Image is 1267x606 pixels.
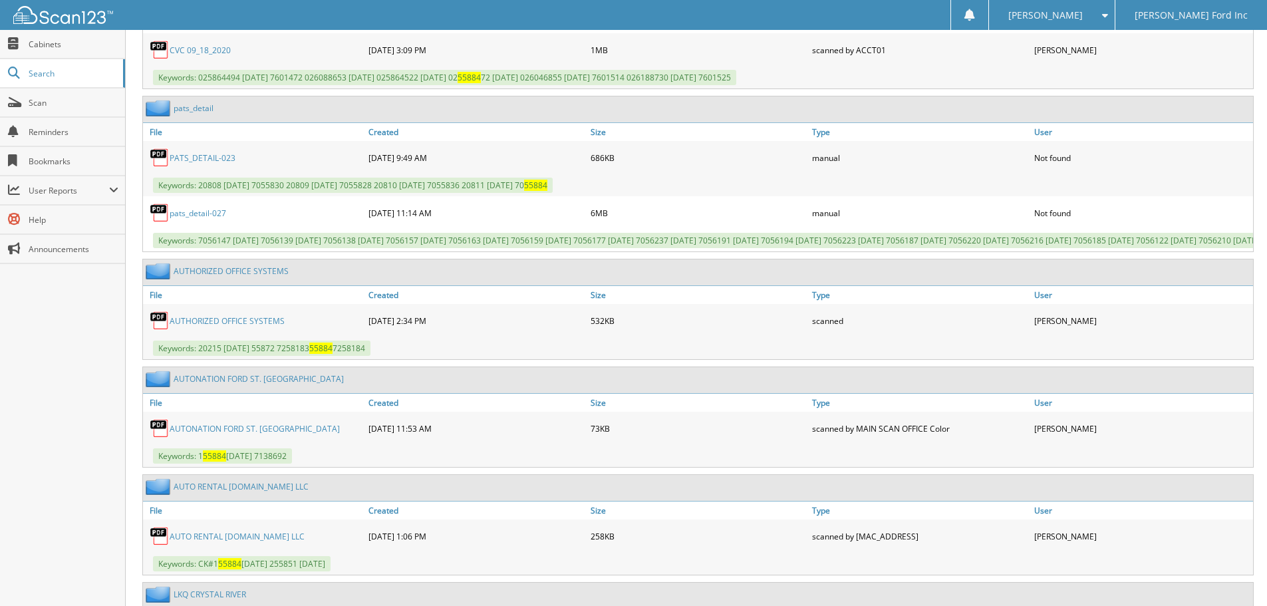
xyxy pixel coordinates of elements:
img: folder2.png [146,100,174,116]
div: scanned [809,307,1031,334]
span: [PERSON_NAME] Ford Inc [1135,11,1248,19]
a: File [143,286,365,304]
span: Search [29,68,116,79]
span: Bookmarks [29,156,118,167]
div: scanned by [MAC_ADDRESS] [809,523,1031,549]
a: Type [809,502,1031,520]
div: 258KB [587,523,809,549]
a: pats_detail [174,102,213,114]
img: folder2.png [146,586,174,603]
a: User [1031,502,1253,520]
a: AUTONATION FORD ST. [GEOGRAPHIC_DATA] [174,373,344,384]
a: File [143,502,365,520]
span: Reminders [29,126,118,138]
div: 73KB [587,415,809,442]
img: PDF.png [150,40,170,60]
div: [DATE] 9:49 AM [365,144,587,171]
a: Created [365,502,587,520]
div: [DATE] 3:09 PM [365,37,587,63]
a: Type [809,394,1031,412]
span: Keywords: 20215 [DATE] 55872 7258183 7258184 [153,341,370,356]
span: 55884 [309,343,333,354]
span: Keywords: 1 [DATE] 7138692 [153,448,292,464]
a: Size [587,502,809,520]
div: [PERSON_NAME] [1031,415,1253,442]
a: Type [809,286,1031,304]
a: Type [809,123,1031,141]
a: LKQ CRYSTAL RIVER [174,589,246,600]
span: 55884 [203,450,226,462]
a: CVC 09_18_2020 [170,45,231,56]
div: manual [809,200,1031,226]
div: scanned by ACCT01 [809,37,1031,63]
img: folder2.png [146,263,174,279]
span: Scan [29,97,118,108]
div: 532KB [587,307,809,334]
a: File [143,394,365,412]
span: Keywords: 025864494 [DATE] 7601472 026088653 [DATE] 025864522 [DATE] 02 72 [DATE] 026046855 [DATE... [153,70,736,85]
a: AUTHORIZED OFFICE SYSTEMS [174,265,289,277]
div: 1MB [587,37,809,63]
div: scanned by MAIN SCAN OFFICE Color [809,415,1031,442]
div: manual [809,144,1031,171]
a: User [1031,123,1253,141]
img: folder2.png [146,371,174,387]
span: Keywords: CK#1 [DATE] 255851 [DATE] [153,556,331,571]
img: scan123-logo-white.svg [13,6,113,24]
a: Created [365,394,587,412]
div: [PERSON_NAME] [1031,37,1253,63]
a: PATS_DETAIL-023 [170,152,235,164]
div: Not found [1031,144,1253,171]
div: [PERSON_NAME] [1031,523,1253,549]
div: [DATE] 2:34 PM [365,307,587,334]
span: Keywords: 20808 [DATE] 7055830 20809 [DATE] 7055828 20810 [DATE] 7055836 20811 [DATE] 70 [153,178,553,193]
span: 55884 [458,72,481,83]
a: pats_detail-027 [170,208,226,219]
img: PDF.png [150,203,170,223]
a: Size [587,123,809,141]
img: PDF.png [150,418,170,438]
a: User [1031,286,1253,304]
span: Cabinets [29,39,118,50]
img: PDF.png [150,311,170,331]
a: AUTO RENTAL [DOMAIN_NAME] LLC [174,481,309,492]
a: File [143,123,365,141]
span: Announcements [29,243,118,255]
a: Created [365,286,587,304]
img: PDF.png [150,148,170,168]
div: 686KB [587,144,809,171]
a: AUTO RENTAL [DOMAIN_NAME] LLC [170,531,305,542]
a: AUTONATION FORD ST. [GEOGRAPHIC_DATA] [170,423,340,434]
span: [PERSON_NAME] [1008,11,1083,19]
img: PDF.png [150,526,170,546]
a: Created [365,123,587,141]
div: 6MB [587,200,809,226]
span: 55884 [524,180,547,191]
span: Help [29,214,118,226]
iframe: Chat Widget [1200,542,1267,606]
a: User [1031,394,1253,412]
div: [DATE] 1:06 PM [365,523,587,549]
div: Not found [1031,200,1253,226]
img: folder2.png [146,478,174,495]
a: Size [587,286,809,304]
a: Size [587,394,809,412]
div: [DATE] 11:53 AM [365,415,587,442]
div: [DATE] 11:14 AM [365,200,587,226]
span: 55884 [218,558,241,569]
span: User Reports [29,185,109,196]
a: AUTHORIZED OFFICE SYSTEMS [170,315,285,327]
div: [PERSON_NAME] [1031,307,1253,334]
